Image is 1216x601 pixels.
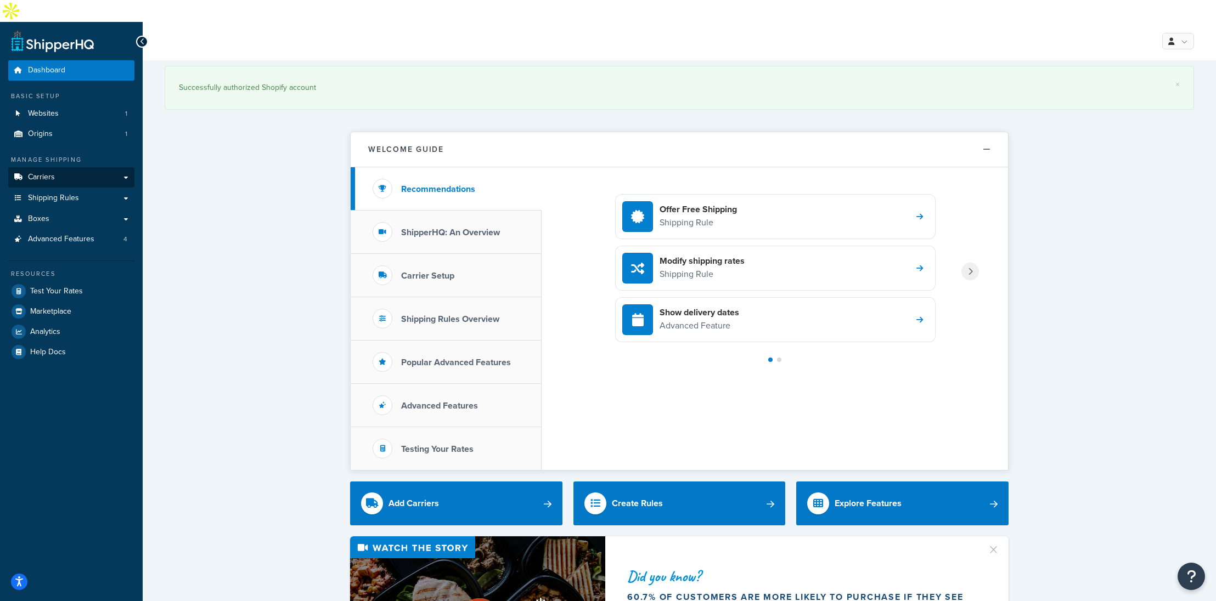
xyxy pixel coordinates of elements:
div: Add Carriers [389,496,439,511]
div: Create Rules [612,496,663,511]
div: Basic Setup [8,92,134,101]
span: Shipping Rules [28,194,79,203]
span: 1 [125,109,127,118]
button: Welcome Guide [351,132,1008,167]
p: Shipping Rule [660,216,737,230]
h3: Carrier Setup [401,271,454,281]
a: Carriers [8,167,134,188]
span: Analytics [30,327,60,337]
a: Origins1 [8,124,134,144]
div: Manage Shipping [8,155,134,165]
a: × [1175,80,1180,89]
span: Marketplace [30,307,71,316]
span: Test Your Rates [30,287,83,296]
a: Boxes [8,209,134,229]
button: Open Resource Center [1178,563,1205,590]
li: Advanced Features [8,229,134,250]
a: Add Carriers [350,481,562,525]
p: Advanced Feature [660,319,739,333]
div: Resources [8,269,134,279]
span: Origins [28,129,53,139]
a: Marketplace [8,302,134,321]
div: Successfully authorized Shopify account [179,80,1180,95]
h2: Welcome Guide [368,145,444,154]
h3: Shipping Rules Overview [401,314,499,324]
h3: ShipperHQ: An Overview [401,228,500,237]
span: 1 [125,129,127,139]
span: 4 [123,235,127,244]
li: Websites [8,104,134,124]
h3: Testing Your Rates [401,444,474,454]
a: Test Your Rates [8,281,134,301]
a: Shipping Rules [8,188,134,208]
h4: Offer Free Shipping [660,203,737,216]
a: Websites1 [8,104,134,124]
a: Dashboard [8,60,134,81]
a: Create Rules [573,481,786,525]
p: Shipping Rule [660,267,745,281]
div: Did you know? [627,569,974,584]
span: Dashboard [28,66,65,75]
span: Carriers [28,173,55,182]
a: Explore Features [796,481,1009,525]
a: Help Docs [8,342,134,362]
span: Advanced Features [28,235,94,244]
h3: Recommendations [401,184,475,194]
h3: Advanced Features [401,401,478,411]
h4: Modify shipping rates [660,255,745,267]
a: Analytics [8,322,134,342]
span: Boxes [28,214,49,224]
h3: Popular Advanced Features [401,358,511,367]
div: Explore Features [835,496,902,511]
h4: Show delivery dates [660,307,739,319]
a: Advanced Features4 [8,229,134,250]
span: Help Docs [30,348,66,357]
span: Websites [28,109,59,118]
li: Origins [8,124,134,144]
